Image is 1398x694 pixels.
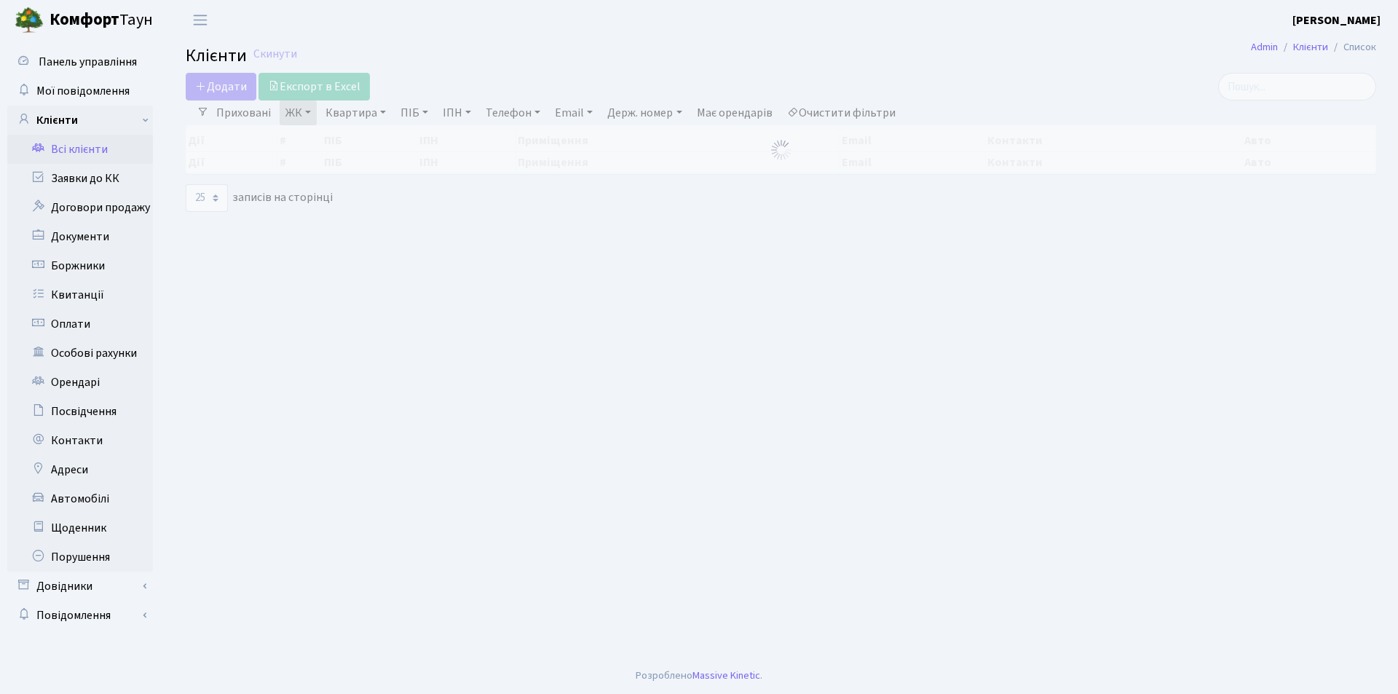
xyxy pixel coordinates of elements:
span: Мої повідомлення [36,83,130,99]
select: записів на сторінці [186,184,228,212]
b: [PERSON_NAME] [1292,12,1381,28]
a: Документи [7,222,153,251]
img: Обробка... [770,138,793,162]
span: Панель управління [39,54,137,70]
a: Має орендарів [691,100,778,125]
a: Боржники [7,251,153,280]
a: Повідомлення [7,601,153,630]
li: Список [1328,39,1376,55]
a: Massive Kinetic [692,668,760,683]
a: Панель управління [7,47,153,76]
a: Мої повідомлення [7,76,153,106]
img: logo.png [15,6,44,35]
a: Всі клієнти [7,135,153,164]
span: Додати [195,79,247,95]
b: Комфорт [50,8,119,31]
nav: breadcrumb [1229,32,1398,63]
a: ЖК [280,100,317,125]
a: Особові рахунки [7,339,153,368]
a: [PERSON_NAME] [1292,12,1381,29]
a: Автомобілі [7,484,153,513]
a: Порушення [7,543,153,572]
div: Розроблено . [636,668,762,684]
span: Клієнти [186,43,247,68]
span: Таун [50,8,153,33]
a: Посвідчення [7,397,153,426]
a: Клієнти [7,106,153,135]
a: Контакти [7,426,153,455]
a: Договори продажу [7,193,153,222]
a: Довідники [7,572,153,601]
a: Скинути [253,47,297,61]
a: ПІБ [395,100,434,125]
a: Додати [186,73,256,100]
a: Заявки до КК [7,164,153,193]
a: Адреси [7,455,153,484]
a: ІПН [437,100,477,125]
a: Експорт в Excel [258,73,370,100]
a: Admin [1251,39,1278,55]
label: записів на сторінці [186,184,333,212]
a: Квартира [320,100,392,125]
a: Оплати [7,309,153,339]
a: Квитанції [7,280,153,309]
input: Пошук... [1218,73,1376,100]
a: Очистити фільтри [781,100,901,125]
a: Email [549,100,599,125]
a: Телефон [480,100,546,125]
a: Приховані [210,100,277,125]
a: Щоденник [7,513,153,543]
a: Клієнти [1293,39,1328,55]
a: Орендарі [7,368,153,397]
button: Переключити навігацію [182,8,218,32]
a: Держ. номер [601,100,687,125]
